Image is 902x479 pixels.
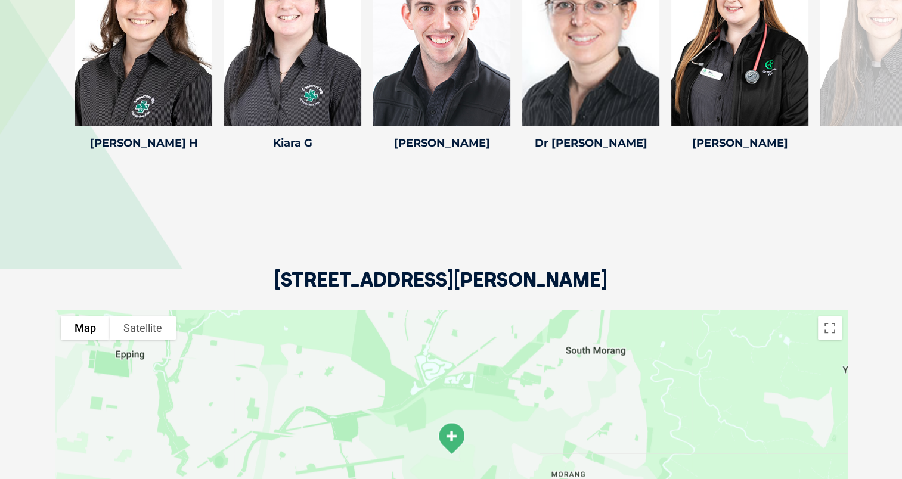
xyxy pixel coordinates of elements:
[110,316,176,340] button: Show satellite imagery
[522,138,659,148] h4: Dr [PERSON_NAME]
[671,138,808,148] h4: [PERSON_NAME]
[61,316,110,340] button: Show street map
[274,270,607,310] h2: [STREET_ADDRESS][PERSON_NAME]
[224,138,361,148] h4: Kiara G
[373,138,510,148] h4: [PERSON_NAME]
[75,138,212,148] h4: [PERSON_NAME] H
[818,316,842,340] button: Toggle fullscreen view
